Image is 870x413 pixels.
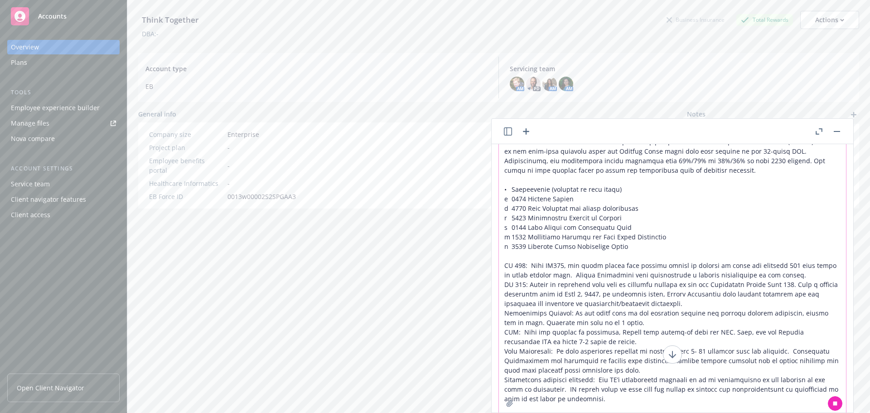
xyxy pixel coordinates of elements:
a: add [848,109,859,120]
div: EB Force ID [149,192,224,201]
div: DBA: - [142,29,159,39]
div: Healthcare Informatics [149,179,224,188]
div: Employee experience builder [11,101,100,115]
div: Project plan [149,143,224,152]
div: Account settings [7,164,120,173]
span: - [227,143,230,152]
img: photo [542,77,557,91]
span: Account type [145,64,488,73]
a: Accounts [7,4,120,29]
span: Enterprise [227,130,259,139]
a: Manage files [7,116,120,131]
img: photo [510,77,524,91]
div: Business Insurance [662,14,729,25]
div: Total Rewards [736,14,793,25]
a: Service team [7,177,120,191]
span: Accounts [38,13,67,20]
img: photo [526,77,541,91]
span: - [227,179,230,188]
div: Company size [149,130,224,139]
a: Client access [7,208,120,222]
img: photo [559,77,573,91]
div: Client navigator features [11,192,86,207]
div: Plans [11,55,27,70]
div: Actions [815,11,844,29]
div: Client access [11,208,50,222]
div: Service team [11,177,50,191]
span: - [227,161,230,170]
div: Employee benefits portal [149,156,224,175]
a: Nova compare [7,131,120,146]
div: Manage files [11,116,49,131]
span: 0013w00002S2SPGAA3 [227,192,296,201]
div: Tools [7,88,120,97]
div: Nova compare [11,131,55,146]
a: Client navigator features [7,192,120,207]
div: Overview [11,40,39,54]
a: Employee experience builder [7,101,120,115]
button: Actions [800,11,859,29]
span: Servicing team [510,64,852,73]
span: Notes [687,109,706,120]
a: Plans [7,55,120,70]
span: EB [145,82,488,91]
span: Open Client Navigator [17,383,84,393]
a: Overview [7,40,120,54]
div: Think Together [138,14,202,26]
span: General info [138,109,176,119]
